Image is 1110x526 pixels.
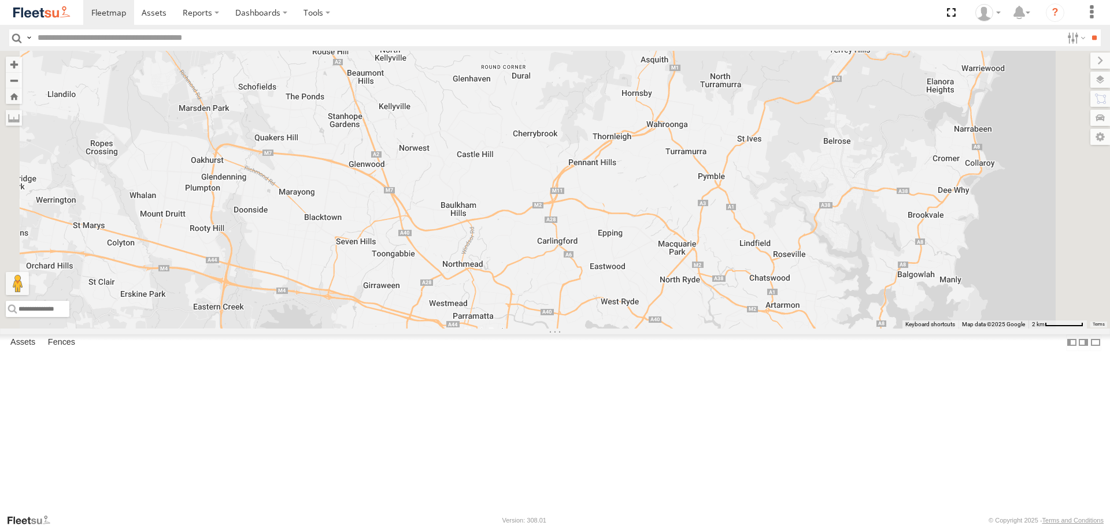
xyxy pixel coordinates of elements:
[1046,3,1064,22] i: ?
[6,272,29,295] button: Drag Pegman onto the map to open Street View
[6,88,22,104] button: Zoom Home
[6,57,22,72] button: Zoom in
[1090,129,1110,145] label: Map Settings
[1032,321,1045,327] span: 2 km
[1042,517,1104,524] a: Terms and Conditions
[1066,334,1078,351] label: Dock Summary Table to the Left
[24,29,34,46] label: Search Query
[6,110,22,126] label: Measure
[1063,29,1087,46] label: Search Filter Options
[962,321,1025,327] span: Map data ©2025 Google
[1028,320,1087,329] button: Map scale: 2 km per 63 pixels
[1093,322,1105,326] a: Terms (opens in new tab)
[5,335,41,351] label: Assets
[905,320,955,329] button: Keyboard shortcuts
[12,5,72,20] img: fleetsu-logo-horizontal.svg
[42,335,81,351] label: Fences
[1090,334,1101,351] label: Hide Summary Table
[971,4,1005,21] div: Matt Mayall
[1078,334,1089,351] label: Dock Summary Table to the Right
[6,514,60,526] a: Visit our Website
[989,517,1104,524] div: © Copyright 2025 -
[6,72,22,88] button: Zoom out
[502,517,546,524] div: Version: 308.01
